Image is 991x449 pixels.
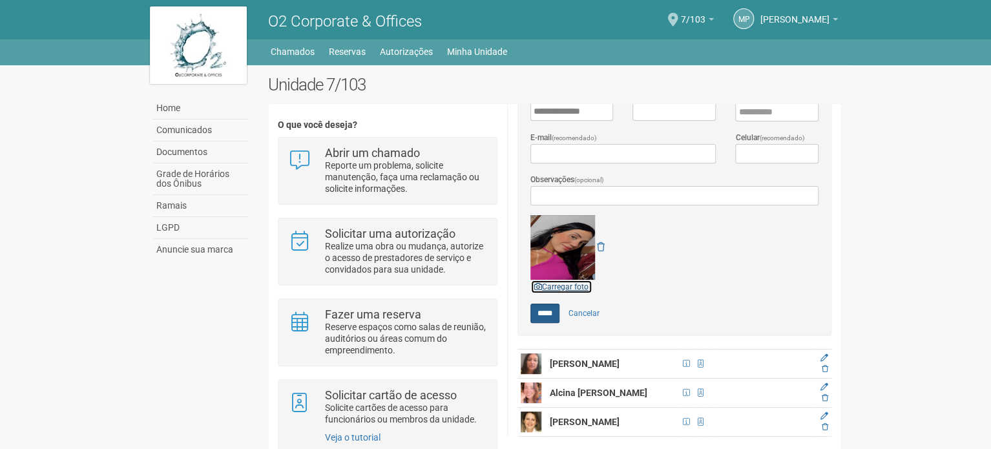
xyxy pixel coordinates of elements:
span: (opcional) [574,176,604,183]
a: Editar membro [820,412,828,421]
span: (recomendado) [759,134,804,141]
a: LGPD [153,217,249,239]
a: Comunicados [153,120,249,141]
strong: [PERSON_NAME] [550,359,620,369]
a: Carregar foto [530,280,592,294]
a: Grade de Horários dos Ônibus [153,163,249,195]
strong: Abrir um chamado [325,146,420,160]
img: user.png [521,412,541,432]
h2: Unidade 7/103 [268,75,841,94]
a: Editar membro [820,353,828,362]
a: Editar membro [820,382,828,392]
label: Observações [530,174,604,186]
a: Ramais [153,195,249,217]
strong: [PERSON_NAME] [550,417,620,427]
label: Celular [735,132,804,144]
p: Solicite cartões de acesso para funcionários ou membros da unidade. [325,402,487,425]
p: Realize uma obra ou mudança, autorize o acesso de prestadores de serviço e convidados para sua un... [325,240,487,275]
strong: Solicitar cartão de acesso [325,388,457,402]
span: (recomendado) [552,134,597,141]
a: Remover [597,242,605,252]
a: Solicitar uma autorização Realize uma obra ou mudança, autorize o acesso de prestadores de serviç... [288,228,486,275]
a: Autorizações [380,43,433,61]
h4: O que você deseja? [278,120,497,130]
a: Documentos [153,141,249,163]
a: Excluir membro [822,393,828,402]
span: O2 Corporate & Offices [268,12,422,30]
label: E-mail [530,132,597,144]
img: user.png [521,382,541,403]
img: GetFile [530,215,595,280]
span: 7/103 [681,2,705,25]
img: user.png [521,353,541,374]
img: logo.jpg [150,6,247,84]
a: Cancelar [561,304,607,323]
a: Minha Unidade [447,43,507,61]
a: MP [733,8,754,29]
a: Home [153,98,249,120]
a: Anuncie sua marca [153,239,249,260]
p: Reporte um problema, solicite manutenção, faça uma reclamação ou solicite informações. [325,160,487,194]
a: [PERSON_NAME] [760,16,838,26]
strong: Solicitar uma autorização [325,227,455,240]
a: Excluir membro [822,364,828,373]
a: Excluir membro [822,423,828,432]
strong: Fazer uma reserva [325,308,421,321]
span: Marcia Porto [760,2,829,25]
a: 7/103 [681,16,714,26]
a: Reservas [329,43,366,61]
strong: Alcina [PERSON_NAME] [550,388,647,398]
a: Chamados [271,43,315,61]
a: Veja o tutorial [325,432,381,443]
a: Fazer uma reserva Reserve espaços como salas de reunião, auditórios ou áreas comum do empreendime... [288,309,486,356]
p: Reserve espaços como salas de reunião, auditórios ou áreas comum do empreendimento. [325,321,487,356]
a: Abrir um chamado Reporte um problema, solicite manutenção, faça uma reclamação ou solicite inform... [288,147,486,194]
a: Solicitar cartão de acesso Solicite cartões de acesso para funcionários ou membros da unidade. [288,390,486,425]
